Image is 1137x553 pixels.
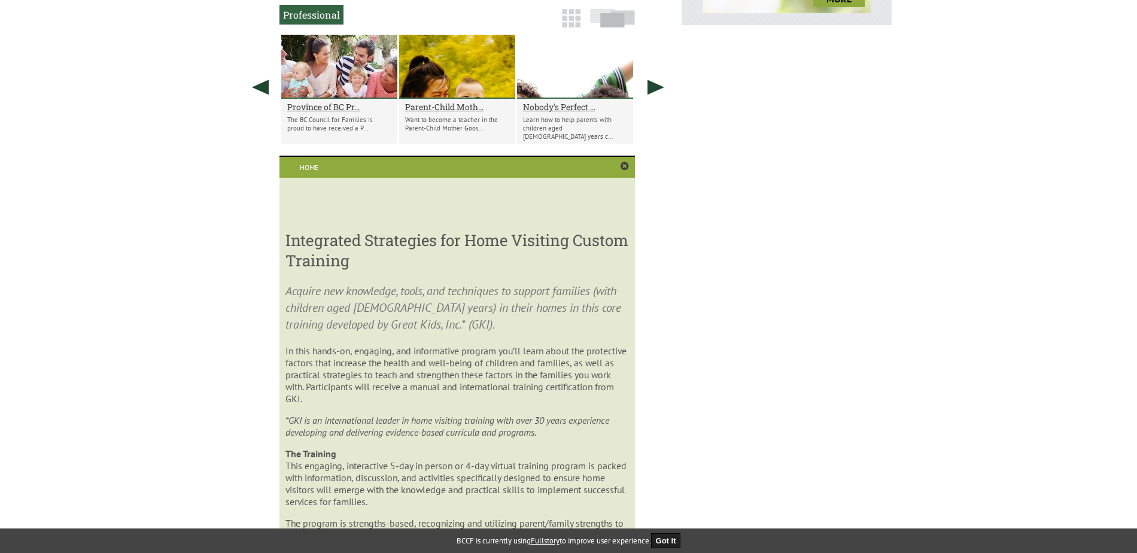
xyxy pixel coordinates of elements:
h2: Professional [279,5,343,25]
img: slide-icon.png [590,8,635,28]
a: Grid View [558,14,584,34]
a: Nobody's Perfect ... [523,101,627,113]
button: Got it [651,533,681,548]
h3: Integrated Strategies for Home Visiting Custom Training [285,230,628,271]
p: Learn how to help parents with children aged [DEMOGRAPHIC_DATA] years c... [523,116,627,141]
a: Home [279,157,339,178]
p: Acquire new knowledge, tools, and techniques to support families (with children aged [DEMOGRAPHIC... [285,282,628,333]
a: Parent-Child Moth... [405,101,509,113]
img: grid-icon.png [562,9,580,28]
em: *GKI is an international leader in home visiting training with over 30 years experience developin... [285,414,609,438]
li: Nobody's Perfect Parenting Facilitator Training: March 2026 [517,35,633,144]
li: Province of BC Proclaims Family Week [281,35,397,144]
a: Fullstory [531,536,560,546]
p: In this hands-on, engaging, and informative program you’ll learn about the protective factors tha... [285,345,628,405]
a: Close [621,162,629,171]
p: The BC Council for Families is proud to have received a P... [287,116,391,132]
p: This engaging, interactive 5-day in person or 4-day virtual training program is packed with infor... [285,448,628,508]
strong: The Training [285,448,336,460]
p: Want to become a teacher in the Parent-Child Mother Goos... [405,116,509,132]
a: Province of BC Pr... [287,101,391,113]
a: Slide View [586,14,639,34]
li: Parent-Child Mother Goose Teacher Training: November 2025 [399,35,515,144]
